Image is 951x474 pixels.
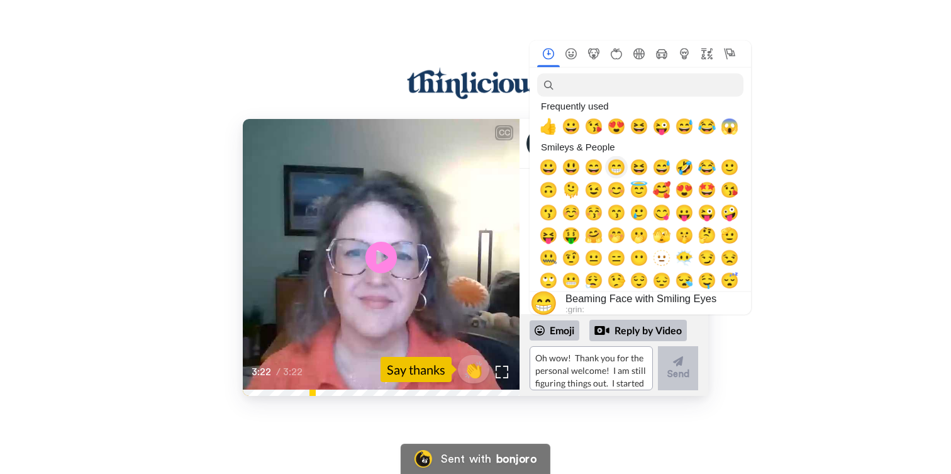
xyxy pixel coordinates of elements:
[458,355,489,383] button: 👏
[589,320,687,341] div: Reply by Video
[526,128,557,159] img: Profile Image
[496,366,508,378] img: Full screen
[406,66,545,100] img: Thinlicious® Team logo
[658,346,698,390] button: Send
[252,364,274,380] span: 3:22
[381,357,452,382] div: Say thanks
[496,127,512,139] div: CC
[458,359,489,380] span: 👏
[530,320,579,341] div: Emoji
[283,364,305,380] span: 3:22
[276,364,281,380] span: /
[594,323,609,338] div: Reply by Video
